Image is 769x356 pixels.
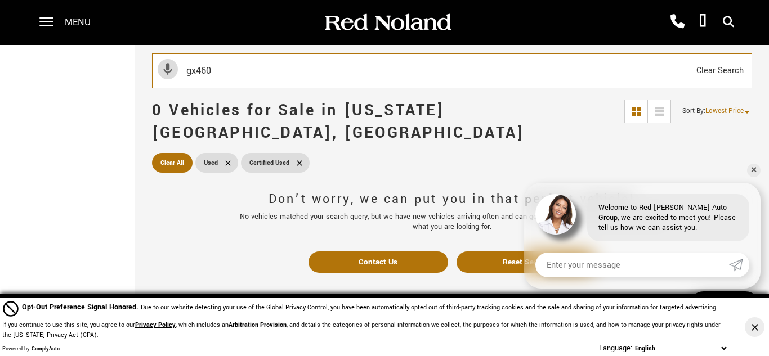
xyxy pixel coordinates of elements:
[158,59,178,79] svg: Click to toggle on voice search
[235,192,669,206] h2: Don’t worry, we can put you in that perfect vehicle!
[152,53,752,88] input: Search Inventory
[688,291,761,322] a: Live Chat
[152,100,525,144] span: 0 Vehicles for Sale in [US_STATE][GEOGRAPHIC_DATA], [GEOGRAPHIC_DATA]
[22,302,141,312] span: Opt-Out Preference Signal Honored .
[745,317,764,337] button: Close Button
[2,321,721,339] p: If you continue to use this site, you agree to our , which includes an , and details the categori...
[705,106,744,116] span: Lowest Price
[160,156,184,170] span: Clear All
[229,321,287,329] strong: Arbitration Provision
[503,257,549,267] div: Reset Search
[359,257,397,267] div: Contact Us
[235,211,669,232] p: No vehicles matched your search query, but we have new vehicles arriving often and can get one re...
[249,156,289,170] span: Certified Used
[309,251,448,273] div: Contact Us
[599,344,632,352] div: Language:
[22,301,718,313] div: Due to our website detecting your use of the Global Privacy Control, you have been automatically ...
[729,253,749,277] a: Submit
[535,253,729,277] input: Enter your message
[691,54,749,88] span: Clear Search
[587,194,749,241] div: Welcome to Red [PERSON_NAME] Auto Group, we are excited to meet you! Please tell us how we can as...
[2,346,60,353] div: Powered by
[457,251,596,273] div: Reset Search
[323,13,452,33] img: Red Noland Auto Group
[32,345,60,353] a: ComplyAuto
[632,343,729,354] select: Language Select
[682,106,705,116] span: Sort By :
[204,156,218,170] span: Used
[535,194,576,235] img: Agent profile photo
[135,321,176,329] a: Privacy Policy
